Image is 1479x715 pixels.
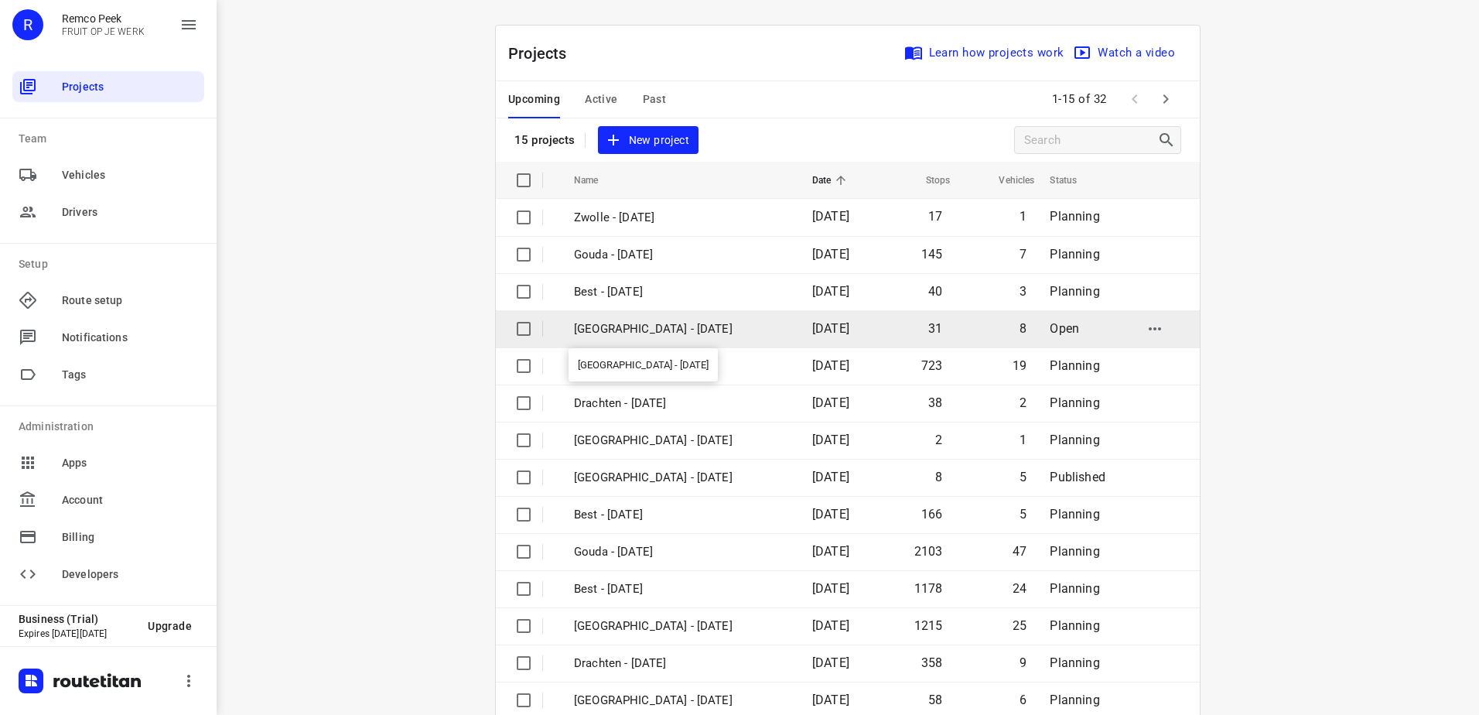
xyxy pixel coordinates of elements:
[62,204,198,221] span: Drivers
[12,197,204,227] div: Drivers
[62,330,198,346] span: Notifications
[1050,247,1099,262] span: Planning
[1050,470,1105,484] span: Published
[1013,618,1026,633] span: 25
[574,171,619,190] span: Name
[1119,84,1150,115] span: Previous Page
[135,612,204,640] button: Upgrade
[574,395,789,412] p: Drachten - Thursday
[921,655,943,670] span: 358
[574,692,789,710] p: Antwerpen - Wednesday
[928,321,942,336] span: 31
[812,693,849,707] span: [DATE]
[574,283,789,301] p: Best - Friday
[1050,507,1099,522] span: Planning
[19,628,135,639] p: Expires [DATE][DATE]
[928,209,942,224] span: 17
[1020,507,1026,522] span: 5
[928,284,942,299] span: 40
[12,285,204,316] div: Route setup
[62,292,198,309] span: Route setup
[62,566,198,583] span: Developers
[812,433,849,447] span: [DATE]
[62,492,198,508] span: Account
[1050,395,1099,410] span: Planning
[598,126,699,155] button: New project
[812,321,849,336] span: [DATE]
[812,358,849,373] span: [DATE]
[928,693,942,707] span: 58
[1050,618,1099,633] span: Planning
[12,484,204,515] div: Account
[1050,209,1099,224] span: Planning
[1013,581,1026,596] span: 24
[643,90,667,109] span: Past
[12,71,204,102] div: Projects
[574,655,789,672] p: Drachten - Wednesday
[812,171,852,190] span: Date
[12,159,204,190] div: Vehicles
[508,90,560,109] span: Upcoming
[607,131,689,150] span: New project
[574,543,789,561] p: Gouda - Wednesday
[19,256,204,272] p: Setup
[812,655,849,670] span: [DATE]
[574,320,789,338] p: [GEOGRAPHIC_DATA] - [DATE]
[585,90,617,109] span: Active
[62,12,145,25] p: Remco Peek
[1050,544,1099,559] span: Planning
[1020,284,1026,299] span: 3
[12,9,43,40] div: R
[1020,433,1026,447] span: 1
[921,507,943,522] span: 166
[812,544,849,559] span: [DATE]
[574,469,789,487] p: Gemeente Rotterdam - Thursday
[1050,321,1079,336] span: Open
[62,79,198,95] span: Projects
[812,284,849,299] span: [DATE]
[574,246,789,264] p: Gouda - Friday
[1050,284,1099,299] span: Planning
[1157,131,1180,149] div: Search
[574,357,789,375] p: Gouda - Thursday
[935,470,942,484] span: 8
[812,470,849,484] span: [DATE]
[12,522,204,552] div: Billing
[921,358,943,373] span: 723
[62,455,198,471] span: Apps
[19,613,135,625] p: Business (Trial)
[1020,655,1026,670] span: 9
[1020,247,1026,262] span: 7
[1024,128,1157,152] input: Search projects
[12,559,204,590] div: Developers
[574,580,789,598] p: Best - Wednesday
[935,433,942,447] span: 2
[928,395,942,410] span: 38
[62,529,198,546] span: Billing
[979,171,1034,190] span: Vehicles
[12,322,204,353] div: Notifications
[914,544,943,559] span: 2103
[62,167,198,183] span: Vehicles
[914,618,943,633] span: 1215
[148,620,192,632] span: Upgrade
[1013,358,1026,373] span: 19
[574,506,789,524] p: Best - Thursday
[1013,544,1026,559] span: 47
[574,209,789,227] p: Zwolle - Friday
[1050,171,1097,190] span: Status
[812,618,849,633] span: [DATE]
[906,171,951,190] span: Stops
[1020,321,1026,336] span: 8
[1050,655,1099,670] span: Planning
[1150,84,1181,115] span: Next Page
[514,133,576,147] p: 15 projects
[1050,433,1099,447] span: Planning
[1020,209,1026,224] span: 1
[508,42,579,65] p: Projects
[574,432,789,450] p: Antwerpen - Thursday
[1050,581,1099,596] span: Planning
[812,209,849,224] span: [DATE]
[812,247,849,262] span: [DATE]
[1020,395,1026,410] span: 2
